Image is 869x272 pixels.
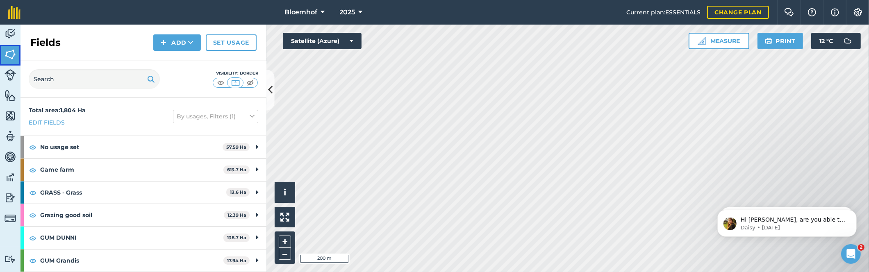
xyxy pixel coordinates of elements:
[340,7,355,17] span: 2025
[5,151,16,163] img: svg+xml;base64,PD94bWwgdmVyc2lvbj0iMS4wIiBlbmNvZGluZz0idXRmLTgiPz4KPCEtLSBHZW5lcmF0b3I6IEFkb2JlIE...
[20,181,266,204] div: GRASS - Grass13.6 Ha
[284,187,286,197] span: i
[5,28,16,40] img: svg+xml;base64,PD94bWwgdmVyc2lvbj0iMS4wIiBlbmNvZGluZz0idXRmLTgiPz4KPCEtLSBHZW5lcmF0b3I6IEFkb2JlIE...
[689,33,749,49] button: Measure
[20,227,266,249] div: GUM DUNNI138.7 Ha
[30,36,61,49] h2: Fields
[853,8,863,16] img: A cog icon
[626,8,701,17] span: Current plan : ESSENTIALS
[811,33,861,49] button: 12 °C
[5,69,16,81] img: svg+xml;base64,PD94bWwgdmVyc2lvbj0iMS4wIiBlbmNvZGluZz0idXRmLTgiPz4KPCEtLSBHZW5lcmF0b3I6IEFkb2JlIE...
[839,33,856,49] img: svg+xml;base64,PD94bWwgdmVyc2lvbj0iMS4wIiBlbmNvZGluZz0idXRmLTgiPz4KPCEtLSBHZW5lcmF0b3I6IEFkb2JlIE...
[40,136,223,158] strong: No usage set
[819,33,833,49] span: 12 ° C
[5,110,16,122] img: svg+xml;base64,PHN2ZyB4bWxucz0iaHR0cDovL3d3dy53My5vcmcvMjAwMC9zdmciIHdpZHRoPSI1NiIgaGVpZ2h0PSI2MC...
[29,118,65,127] a: Edit fields
[29,142,36,152] img: svg+xml;base64,PHN2ZyB4bWxucz0iaHR0cDovL3d3dy53My5vcmcvMjAwMC9zdmciIHdpZHRoPSIxOCIgaGVpZ2h0PSIyNC...
[5,48,16,61] img: svg+xml;base64,PHN2ZyB4bWxucz0iaHR0cDovL3d3dy53My5vcmcvMjAwMC9zdmciIHdpZHRoPSI1NiIgaGVpZ2h0PSI2MC...
[20,204,266,226] div: Grazing good soil12.39 Ha
[705,193,869,250] iframe: Intercom notifications message
[29,69,160,89] input: Search
[206,34,257,51] a: Set usage
[8,6,20,19] img: fieldmargin Logo
[227,167,246,172] strong: 613.7 Ha
[29,107,86,114] strong: Total area : 1,804 Ha
[226,144,246,150] strong: 57.59 Ha
[29,188,36,197] img: svg+xml;base64,PHN2ZyB4bWxucz0iaHR0cDovL3d3dy53My5vcmcvMjAwMC9zdmciIHdpZHRoPSIxOCIgaGVpZ2h0PSIyNC...
[40,249,223,272] strong: GUM Grandis
[245,79,255,87] img: svg+xml;base64,PHN2ZyB4bWxucz0iaHR0cDovL3d3dy53My5vcmcvMjAwMC9zdmciIHdpZHRoPSI1MCIgaGVpZ2h0PSI0MC...
[29,210,36,220] img: svg+xml;base64,PHN2ZyB4bWxucz0iaHR0cDovL3d3dy53My5vcmcvMjAwMC9zdmciIHdpZHRoPSIxOCIgaGVpZ2h0PSIyNC...
[807,8,817,16] img: A question mark icon
[230,79,241,87] img: svg+xml;base64,PHN2ZyB4bWxucz0iaHR0cDovL3d3dy53My5vcmcvMjAwMC9zdmciIHdpZHRoPSI1MCIgaGVpZ2h0PSI0MC...
[5,213,16,224] img: svg+xml;base64,PD94bWwgdmVyc2lvbj0iMS4wIiBlbmNvZGluZz0idXRmLTgiPz4KPCEtLSBHZW5lcmF0b3I6IEFkb2JlIE...
[212,70,258,77] div: Visibility: Border
[283,33,362,49] button: Satellite (Azure)
[40,181,226,204] strong: GRASS - Grass
[5,171,16,184] img: svg+xml;base64,PD94bWwgdmVyc2lvbj0iMS4wIiBlbmNvZGluZz0idXRmLTgiPz4KPCEtLSBHZW5lcmF0b3I6IEFkb2JlIE...
[29,233,36,243] img: svg+xml;base64,PHN2ZyB4bWxucz0iaHR0cDovL3d3dy53My5vcmcvMjAwMC9zdmciIHdpZHRoPSIxOCIgaGVpZ2h0PSIyNC...
[765,36,773,46] img: svg+xml;base64,PHN2ZyB4bWxucz0iaHR0cDovL3d3dy53My5vcmcvMjAwMC9zdmciIHdpZHRoPSIxOSIgaGVpZ2h0PSIyNC...
[758,33,803,49] button: Print
[147,74,155,84] img: svg+xml;base64,PHN2ZyB4bWxucz0iaHR0cDovL3d3dy53My5vcmcvMjAwMC9zdmciIHdpZHRoPSIxOSIgaGVpZ2h0PSIyNC...
[227,258,246,263] strong: 17.94 Ha
[5,192,16,204] img: svg+xml;base64,PD94bWwgdmVyc2lvbj0iMS4wIiBlbmNvZGluZz0idXRmLTgiPz4KPCEtLSBHZW5lcmF0b3I6IEFkb2JlIE...
[29,256,36,265] img: svg+xml;base64,PHN2ZyB4bWxucz0iaHR0cDovL3d3dy53My5vcmcvMjAwMC9zdmciIHdpZHRoPSIxOCIgaGVpZ2h0PSIyNC...
[173,110,258,123] button: By usages, Filters (1)
[227,212,246,218] strong: 12.39 Ha
[230,189,246,195] strong: 13.6 Ha
[40,159,223,181] strong: Game farm
[280,213,289,222] img: Four arrows, one pointing top left, one top right, one bottom right and the last bottom left
[216,79,226,87] img: svg+xml;base64,PHN2ZyB4bWxucz0iaHR0cDovL3d3dy53My5vcmcvMjAwMC9zdmciIHdpZHRoPSI1MCIgaGVpZ2h0PSI0MC...
[5,89,16,102] img: svg+xml;base64,PHN2ZyB4bWxucz0iaHR0cDovL3d3dy53My5vcmcvMjAwMC9zdmciIHdpZHRoPSI1NiIgaGVpZ2h0PSI2MC...
[20,136,266,158] div: No usage set57.59 Ha
[698,37,706,45] img: Ruler icon
[5,130,16,143] img: svg+xml;base64,PD94bWwgdmVyc2lvbj0iMS4wIiBlbmNvZGluZz0idXRmLTgiPz4KPCEtLSBHZW5lcmF0b3I6IEFkb2JlIE...
[284,7,318,17] span: Bloemhof
[841,244,861,264] iframe: Intercom live chat
[40,227,223,249] strong: GUM DUNNI
[153,34,201,51] button: Add
[858,244,864,251] span: 2
[40,204,224,226] strong: Grazing good soil
[275,182,295,203] button: i
[707,6,769,19] a: Change plan
[5,255,16,263] img: svg+xml;base64,PD94bWwgdmVyc2lvbj0iMS4wIiBlbmNvZGluZz0idXRmLTgiPz4KPCEtLSBHZW5lcmF0b3I6IEFkb2JlIE...
[20,249,266,272] div: GUM Grandis17.94 Ha
[831,7,839,17] img: svg+xml;base64,PHN2ZyB4bWxucz0iaHR0cDovL3d3dy53My5vcmcvMjAwMC9zdmciIHdpZHRoPSIxNyIgaGVpZ2h0PSIxNy...
[279,236,291,248] button: +
[161,38,166,48] img: svg+xml;base64,PHN2ZyB4bWxucz0iaHR0cDovL3d3dy53My5vcmcvMjAwMC9zdmciIHdpZHRoPSIxNCIgaGVpZ2h0PSIyNC...
[227,235,246,240] strong: 138.7 Ha
[279,248,291,260] button: –
[29,165,36,175] img: svg+xml;base64,PHN2ZyB4bWxucz0iaHR0cDovL3d3dy53My5vcmcvMjAwMC9zdmciIHdpZHRoPSIxOCIgaGVpZ2h0PSIyNC...
[20,159,266,181] div: Game farm613.7 Ha
[784,8,794,16] img: Two speech bubbles overlapping with the left bubble in the forefront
